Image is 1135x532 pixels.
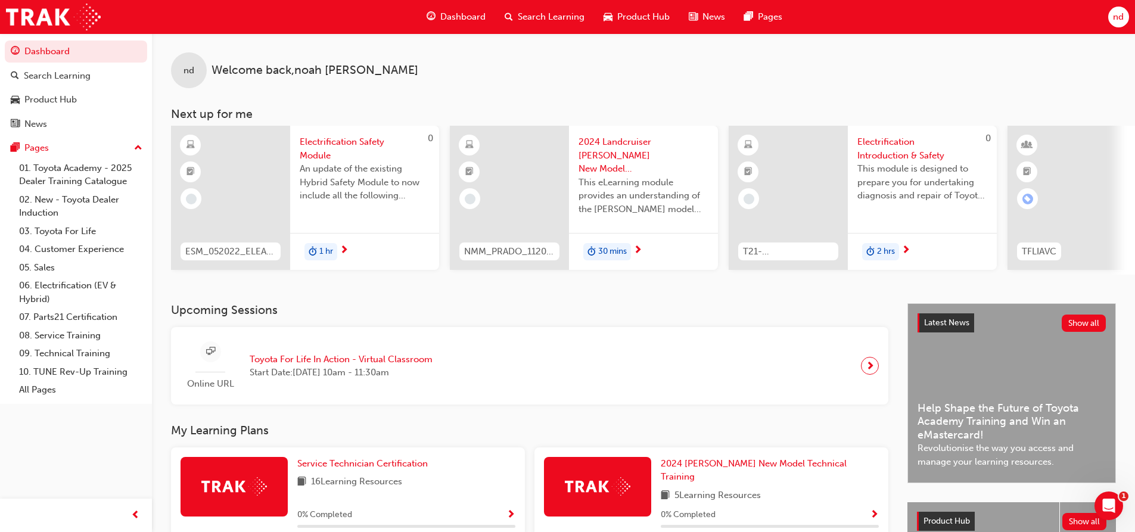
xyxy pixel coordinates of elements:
[495,5,594,29] a: search-iconSearch Learning
[428,133,433,144] span: 0
[14,159,147,191] a: 01. Toyota Academy - 2025 Dealer Training Catalogue
[679,5,735,29] a: news-iconNews
[300,135,430,162] span: Electrification Safety Module
[185,245,276,259] span: ESM_052022_ELEARN
[744,164,752,180] span: booktick-icon
[14,363,147,381] a: 10. TUNE Rev-Up Training
[1023,138,1031,153] span: learningResourceType_INSTRUCTOR_LED-icon
[14,344,147,363] a: 09. Technical Training
[5,38,147,137] button: DashboardSearch LearningProduct HubNews
[14,381,147,399] a: All Pages
[579,135,708,176] span: 2024 Landcruiser [PERSON_NAME] New Model Mechanisms - Model Outline 1
[152,107,1135,121] h3: Next up for me
[1022,245,1056,259] span: TFLIAVC
[743,245,834,259] span: T21-FOD_HVIS_PREREQ
[465,194,475,204] span: learningRecordVerb_NONE-icon
[604,10,612,24] span: car-icon
[297,475,306,490] span: book-icon
[186,138,195,153] span: learningResourceType_ELEARNING-icon
[1022,194,1033,204] span: learningRecordVerb_ENROLL-icon
[297,457,433,471] a: Service Technician Certification
[857,162,987,203] span: This module is designed to prepare you for undertaking diagnosis and repair of Toyota & Lexus Ele...
[311,475,402,490] span: 16 Learning Resources
[1062,315,1106,332] button: Show all
[924,318,969,328] span: Latest News
[464,245,555,259] span: NMM_PRADO_112024_MODULE_1
[319,245,333,259] span: 1 hr
[674,489,761,503] span: 5 Learning Resources
[24,69,91,83] div: Search Learning
[923,516,970,526] span: Product Hub
[212,64,418,77] span: Welcome back , noah [PERSON_NAME]
[134,141,142,156] span: up-icon
[181,377,240,391] span: Online URL
[1062,513,1107,530] button: Show all
[297,458,428,469] span: Service Technician Certification
[450,126,718,270] a: NMM_PRADO_112024_MODULE_12024 Landcruiser [PERSON_NAME] New Model Mechanisms - Model Outline 1Thi...
[417,5,495,29] a: guage-iconDashboard
[5,137,147,159] button: Pages
[171,303,888,317] h3: Upcoming Sessions
[24,117,47,131] div: News
[506,510,515,521] span: Show Progress
[587,244,596,260] span: duration-icon
[11,95,20,105] span: car-icon
[24,141,49,155] div: Pages
[689,10,698,24] span: news-icon
[14,276,147,308] a: 06. Electrification (EV & Hybrid)
[131,508,140,523] span: prev-icon
[901,245,910,256] span: next-icon
[5,113,147,135] a: News
[201,477,267,496] img: Trak
[661,457,879,484] a: 2024 [PERSON_NAME] New Model Technical Training
[250,353,433,366] span: Toyota For Life In Action - Virtual Classroom
[617,10,670,24] span: Product Hub
[5,41,147,63] a: Dashboard
[702,10,725,24] span: News
[427,10,436,24] span: guage-icon
[857,135,987,162] span: Electrification Introduction & Safety
[340,245,349,256] span: next-icon
[465,138,474,153] span: learningResourceType_ELEARNING-icon
[5,65,147,87] a: Search Learning
[661,508,716,522] span: 0 % Completed
[870,510,879,521] span: Show Progress
[11,143,20,154] span: pages-icon
[870,508,879,522] button: Show Progress
[633,245,642,256] span: next-icon
[297,508,352,522] span: 0 % Completed
[6,4,101,30] a: Trak
[11,46,20,57] span: guage-icon
[309,244,317,260] span: duration-icon
[729,126,997,270] a: 0T21-FOD_HVIS_PREREQElectrification Introduction & SafetyThis module is designed to prepare you f...
[518,10,584,24] span: Search Learning
[171,424,888,437] h3: My Learning Plans
[24,93,77,107] div: Product Hub
[11,119,20,130] span: news-icon
[907,303,1116,483] a: Latest NewsShow allHelp Shape the Future of Toyota Academy Training and Win an eMastercard!Revolu...
[250,366,433,379] span: Start Date: [DATE] 10am - 11:30am
[744,194,754,204] span: learningRecordVerb_NONE-icon
[14,308,147,326] a: 07. Parts21 Certification
[14,259,147,277] a: 05. Sales
[917,512,1106,531] a: Product HubShow all
[877,245,895,259] span: 2 hrs
[758,10,782,24] span: Pages
[918,402,1106,442] span: Help Shape the Future of Toyota Academy Training and Win an eMastercard!
[866,244,875,260] span: duration-icon
[1094,491,1123,520] iframe: Intercom live chat
[565,477,630,496] img: Trak
[181,337,879,396] a: Online URLToyota For Life In Action - Virtual ClassroomStart Date:[DATE] 10am - 11:30am
[661,489,670,503] span: book-icon
[744,10,753,24] span: pages-icon
[5,89,147,111] a: Product Hub
[985,133,991,144] span: 0
[186,164,195,180] span: booktick-icon
[1108,7,1129,27] button: nd
[14,240,147,259] a: 04. Customer Experience
[918,313,1106,332] a: Latest NewsShow all
[1023,164,1031,180] span: booktick-icon
[465,164,474,180] span: booktick-icon
[594,5,679,29] a: car-iconProduct Hub
[598,245,627,259] span: 30 mins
